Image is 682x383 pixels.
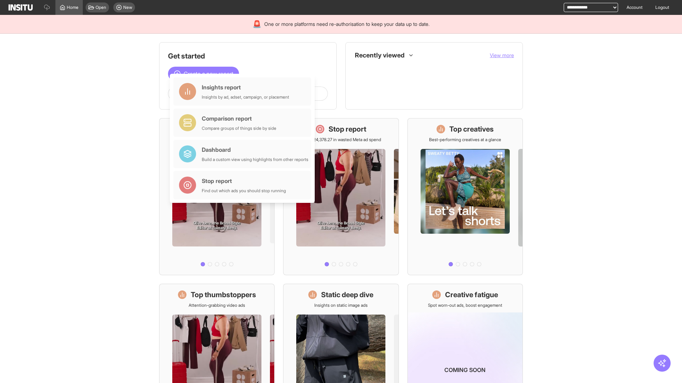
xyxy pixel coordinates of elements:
span: Home [67,5,79,10]
div: 🚨 [253,19,261,29]
div: Dashboard [202,145,308,154]
h1: Get started [168,51,328,61]
span: One or more platforms need re-authorisation to keep your data up to date. [264,21,429,28]
p: Attention-grabbing video ads [189,302,245,308]
a: Top creativesBest-performing creatives at a glance [407,118,523,275]
h1: Stop report [329,124,366,134]
p: Insights on static image ads [314,302,368,308]
h1: Top thumbstoppers [191,290,256,300]
span: Open [96,5,106,10]
div: Stop report [202,177,286,185]
div: Build a custom view using highlights from other reports [202,157,308,162]
div: Insights report [202,83,289,91]
h1: Top creatives [449,124,494,134]
h1: Static deep dive [321,290,373,300]
span: Create a new report [184,70,233,78]
a: Stop reportSave £24,378.27 in wasted Meta ad spend [283,118,399,275]
button: View more [490,52,514,59]
a: What's live nowSee all active ads instantly [159,118,275,275]
p: Save £24,378.27 in wasted Meta ad spend [301,137,381,143]
p: Best-performing creatives at a glance [429,137,501,143]
div: Compare groups of things side by side [202,126,276,131]
img: Logo [9,4,33,11]
span: View more [490,52,514,58]
div: Insights by ad, adset, campaign, or placement [202,94,289,100]
button: Create a new report [168,67,239,81]
div: Comparison report [202,114,276,123]
span: New [123,5,132,10]
div: Find out which ads you should stop running [202,188,286,194]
